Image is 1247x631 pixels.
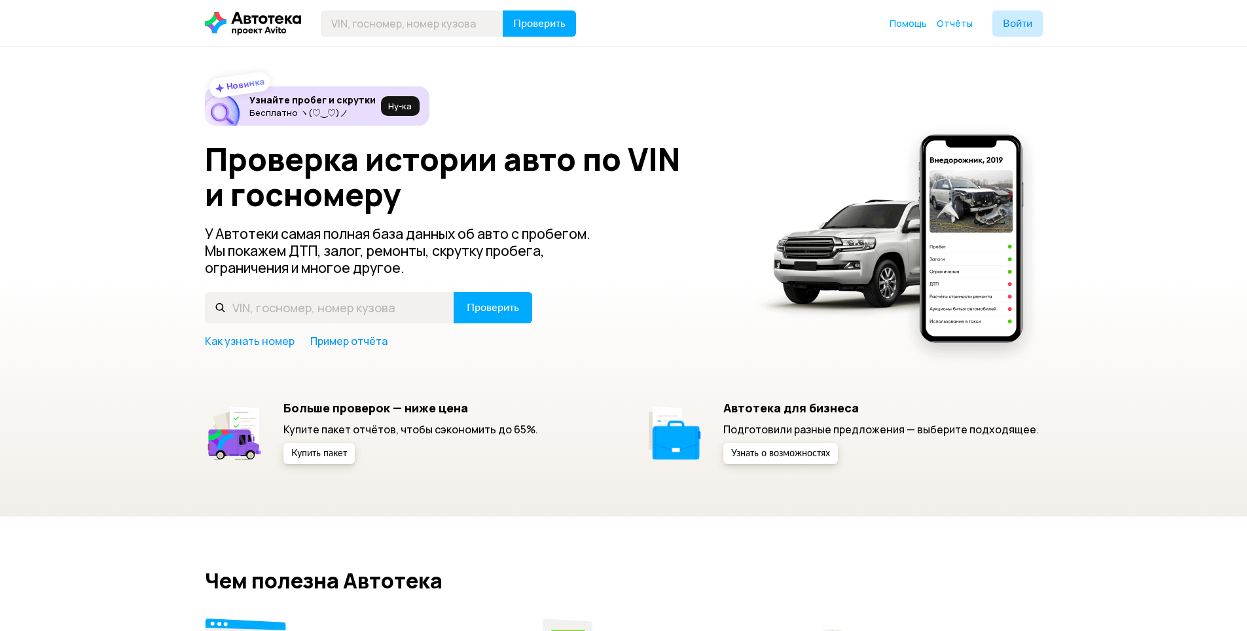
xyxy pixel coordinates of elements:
[310,334,388,348] a: Пример отчёта
[249,94,376,106] h6: Узнайте пробег и скрутки
[283,401,538,415] h5: Больше проверок — ниже цена
[937,17,973,29] span: Отчёты
[513,18,566,29] span: Проверить
[454,292,532,323] button: Проверить
[205,292,454,323] input: VIN, госномер, номер кузова
[467,302,519,313] span: Проверить
[723,443,838,464] button: Узнать о возможностях
[731,449,830,458] span: Узнать о возможностях
[205,569,1043,592] h2: Чем полезна Автотека
[205,225,612,276] p: У Автотеки самая полная база данных об авто с пробегом. Мы покажем ДТП, залог, ремонты, скрутку п...
[723,401,1039,415] h5: Автотека для бизнеса
[992,10,1043,37] button: Войти
[937,17,973,30] a: Отчёты
[1003,18,1032,29] span: Войти
[890,17,927,30] a: Помощь
[503,10,576,37] button: Проверить
[388,101,412,111] span: Ну‑ка
[291,449,347,458] span: Купить пакет
[283,422,538,437] p: Купите пакет отчётов, чтобы сэкономить до 65%.
[723,422,1039,437] p: Подготовили разные предложения — выберите подходящее.
[205,141,737,212] h1: Проверка истории авто по VIN и госномеру
[890,17,927,29] span: Помощь
[205,334,295,348] a: Как узнать номер
[249,107,376,118] p: Бесплатно ヽ(♡‿♡)ノ
[283,443,355,464] button: Купить пакет
[321,10,503,37] input: VIN, госномер, номер кузова
[225,75,265,92] strong: Новинка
